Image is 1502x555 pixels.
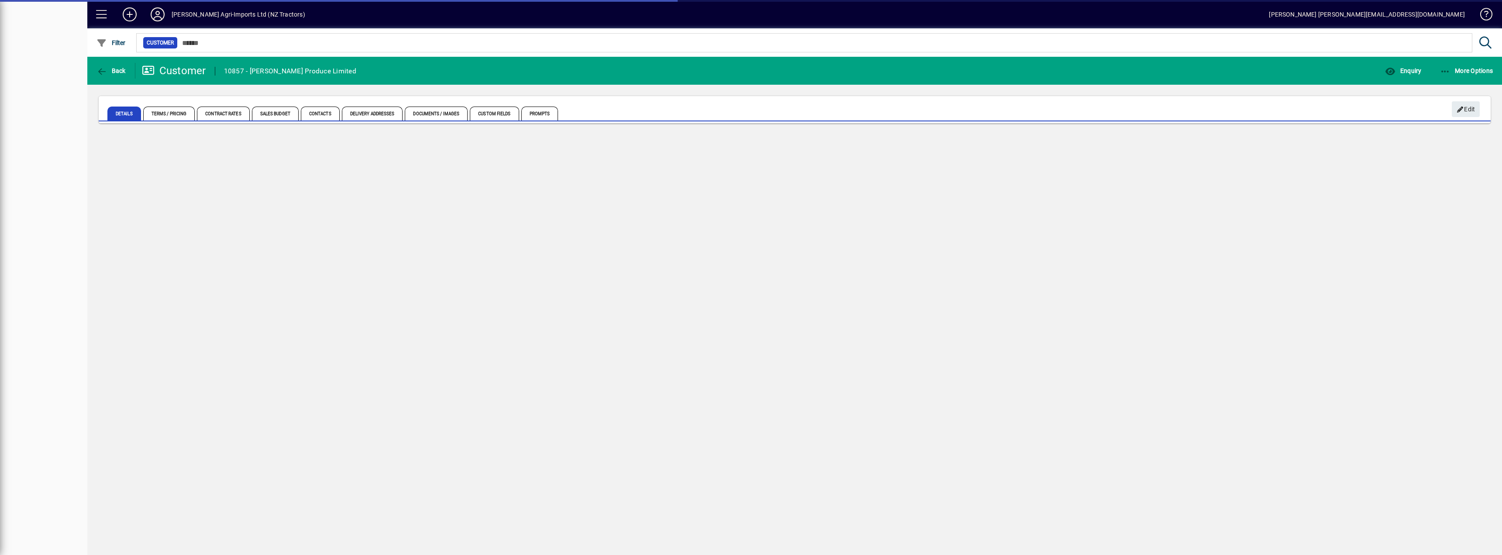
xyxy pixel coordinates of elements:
button: Back [94,63,128,79]
span: Filter [96,39,126,46]
div: [PERSON_NAME] Agri-Imports Ltd (NZ Tractors) [172,7,305,21]
span: Contract Rates [197,107,249,121]
span: Prompts [521,107,558,121]
button: Enquiry [1383,63,1423,79]
app-page-header-button: Back [87,63,135,79]
div: 10857 - [PERSON_NAME] Produce Limited [224,64,356,78]
button: Add [116,7,144,22]
span: Edit [1457,102,1475,117]
span: Enquiry [1385,67,1421,74]
button: Profile [144,7,172,22]
div: Customer [142,64,206,78]
span: Contacts [301,107,340,121]
span: Custom Fields [470,107,519,121]
button: More Options [1438,63,1495,79]
a: Knowledge Base [1474,2,1491,30]
span: Back [96,67,126,74]
span: More Options [1440,67,1493,74]
span: Documents / Images [405,107,468,121]
span: Sales Budget [252,107,299,121]
span: Customer [147,38,174,47]
button: Filter [94,35,128,51]
span: Details [107,107,141,121]
div: [PERSON_NAME] [PERSON_NAME][EMAIL_ADDRESS][DOMAIN_NAME] [1269,7,1465,21]
span: Terms / Pricing [143,107,195,121]
button: Edit [1452,101,1480,117]
span: Delivery Addresses [342,107,403,121]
